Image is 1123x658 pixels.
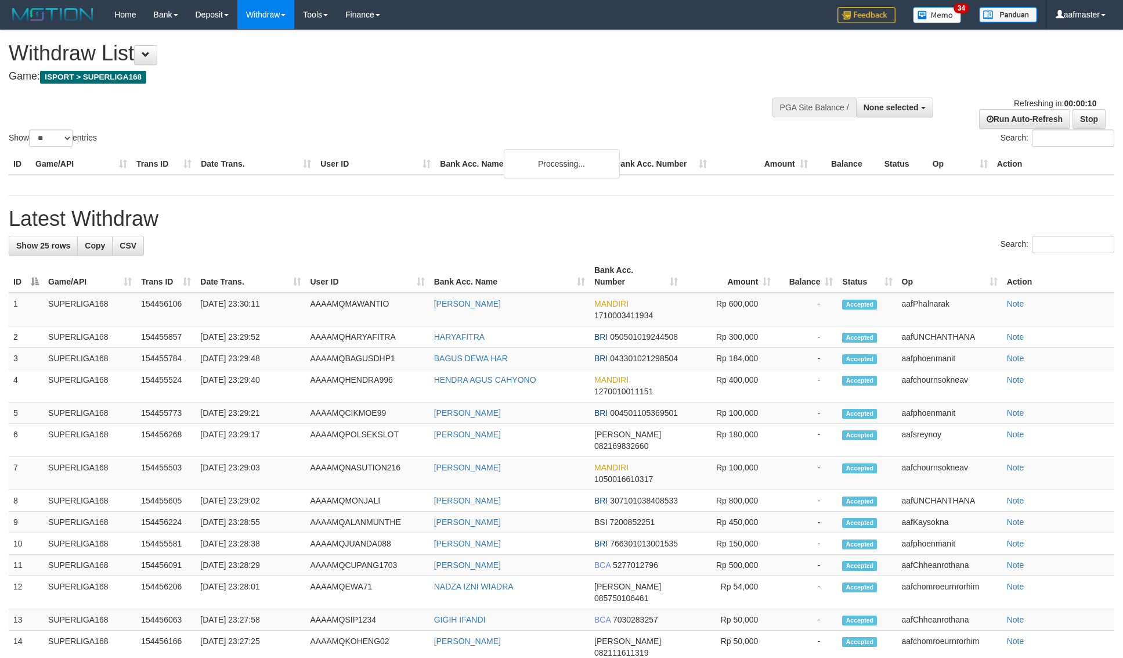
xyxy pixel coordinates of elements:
span: Copy 1050016610317 to clipboard [594,474,653,484]
a: Note [1007,332,1024,341]
span: Accepted [842,409,877,419]
a: Note [1007,375,1024,384]
td: AAAAMQNASUTION216 [306,457,429,490]
td: 154456206 [136,576,196,609]
span: Copy 043301021298504 to clipboard [610,354,678,363]
td: 13 [9,609,44,631]
a: [PERSON_NAME] [434,560,501,570]
input: Search: [1032,236,1114,253]
td: [DATE] 23:28:29 [196,555,305,576]
a: GIGIH IFANDI [434,615,486,624]
td: SUPERLIGA168 [44,348,136,369]
span: BCA [594,560,611,570]
td: 154456091 [136,555,196,576]
td: Rp 800,000 [683,490,775,512]
td: - [775,555,837,576]
td: - [775,457,837,490]
a: Note [1007,539,1024,548]
td: SUPERLIGA168 [44,609,136,631]
strong: 00:00:10 [1064,99,1096,108]
img: MOTION_logo.png [9,6,97,23]
span: Accepted [842,430,877,440]
td: SUPERLIGA168 [44,555,136,576]
a: [PERSON_NAME] [434,496,501,505]
th: Trans ID: activate to sort column ascending [136,260,196,293]
td: Rp 50,000 [683,609,775,631]
td: 8 [9,490,44,512]
td: SUPERLIGA168 [44,424,136,457]
td: AAAAMQSIP1234 [306,609,429,631]
td: [DATE] 23:29:21 [196,402,305,424]
span: Copy 085750106461 to clipboard [594,594,648,603]
label: Search: [1001,130,1114,147]
div: PGA Site Balance / [772,98,856,117]
h4: Game: [9,71,737,82]
td: SUPERLIGA168 [44,402,136,424]
td: 154455524 [136,369,196,402]
td: aafchournsokneav [897,457,1002,490]
td: Rp 400,000 [683,369,775,402]
span: Refreshing in: [1014,99,1096,108]
td: 2 [9,326,44,348]
label: Show entries [9,130,97,147]
a: Note [1007,637,1024,646]
td: AAAAMQMAWANTIO [306,293,429,326]
td: [DATE] 23:29:40 [196,369,305,402]
td: 1 [9,293,44,326]
td: Rp 100,000 [683,457,775,490]
td: - [775,576,837,609]
th: Balance [813,153,880,175]
a: Note [1007,560,1024,570]
a: [PERSON_NAME] [434,408,501,418]
td: [DATE] 23:29:03 [196,457,305,490]
th: Trans ID [132,153,196,175]
span: MANDIRI [594,375,629,384]
td: [DATE] 23:28:01 [196,576,305,609]
td: 7 [9,457,44,490]
td: Rp 450,000 [683,512,775,533]
td: [DATE] 23:28:38 [196,533,305,555]
span: Copy 7200852251 to clipboard [609,517,655,527]
td: 154456106 [136,293,196,326]
div: Processing... [504,149,620,178]
img: Button%20Memo.svg [913,7,962,23]
td: SUPERLIGA168 [44,533,136,555]
td: 154455503 [136,457,196,490]
td: SUPERLIGA168 [44,512,136,533]
td: 154456063 [136,609,196,631]
span: Copy 004501105369501 to clipboard [610,408,678,418]
span: Copy 1270010011151 to clipboard [594,387,653,396]
a: Note [1007,615,1024,624]
span: Accepted [842,616,877,625]
span: Copy 1710003411934 to clipboard [594,311,653,320]
img: Feedback.jpg [837,7,895,23]
th: User ID [316,153,435,175]
td: - [775,609,837,631]
td: - [775,293,837,326]
span: Copy 766301013001535 to clipboard [610,539,678,548]
span: [PERSON_NAME] [594,637,661,646]
span: BRI [594,408,608,418]
td: aafphoenmanit [897,533,1002,555]
td: - [775,424,837,457]
span: Copy 050501019244508 to clipboard [610,332,678,341]
span: BRI [594,539,608,548]
a: [PERSON_NAME] [434,430,501,439]
span: Accepted [842,540,877,549]
td: [DATE] 23:29:02 [196,490,305,512]
td: [DATE] 23:29:17 [196,424,305,457]
td: 10 [9,533,44,555]
td: AAAAMQBAGUSDHP1 [306,348,429,369]
td: aafChheanrothana [897,555,1002,576]
span: Accepted [842,518,877,528]
td: 154456224 [136,512,196,533]
span: MANDIRI [594,463,629,472]
td: Rp 600,000 [683,293,775,326]
span: ISPORT > SUPERLIGA168 [40,71,146,84]
span: Accepted [842,333,877,343]
td: - [775,348,837,369]
th: User ID: activate to sort column ascending [306,260,429,293]
a: Note [1007,496,1024,505]
a: HARYAFITRA [434,332,485,341]
th: Bank Acc. Name: activate to sort column ascending [429,260,590,293]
